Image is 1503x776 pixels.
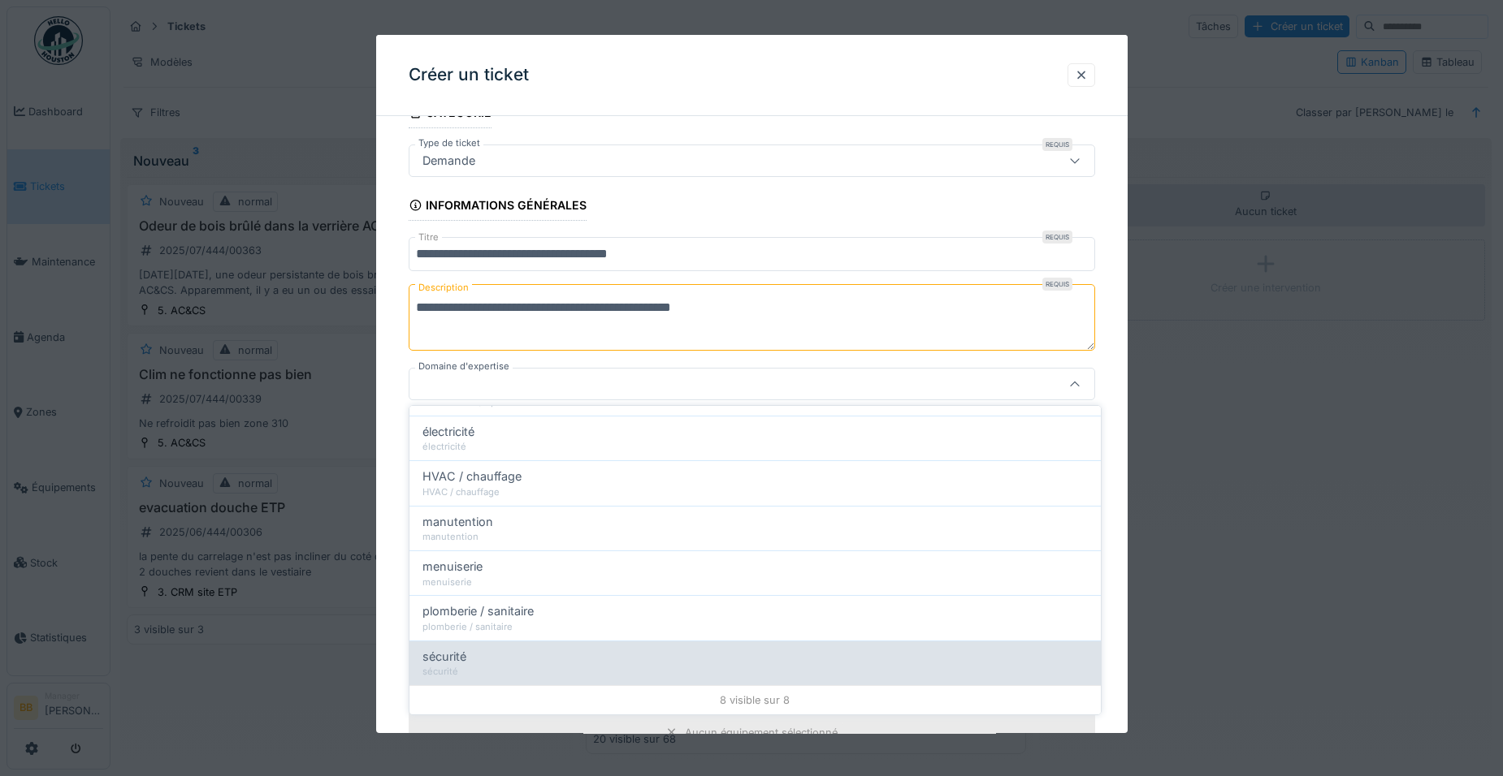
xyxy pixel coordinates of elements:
[422,513,493,531] span: manutention
[409,65,529,85] h3: Créer un ticket
[415,231,442,244] label: Titre
[416,152,482,170] div: Demande
[409,193,587,221] div: Informations générales
[422,602,534,620] span: plomberie / sanitaire
[415,136,483,150] label: Type de ticket
[685,725,838,740] div: Aucun équipement sélectionné
[1042,231,1072,244] div: Requis
[422,468,522,485] span: HVAC / chauffage
[422,440,1088,454] div: électricité
[422,530,1088,544] div: manutention
[415,278,472,298] label: Description
[1042,138,1072,151] div: Requis
[422,576,1088,589] div: menuiserie
[422,665,1088,679] div: sécurité
[422,648,466,666] span: sécurité
[422,558,483,576] span: menuiserie
[422,620,1088,634] div: plomberie / sanitaire
[1042,278,1072,291] div: Requis
[415,360,513,373] label: Domaine d'expertise
[409,101,492,128] div: Catégorie
[409,685,1101,714] div: 8 visible sur 8
[422,423,474,441] span: électricité
[422,485,1088,499] div: HVAC / chauffage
